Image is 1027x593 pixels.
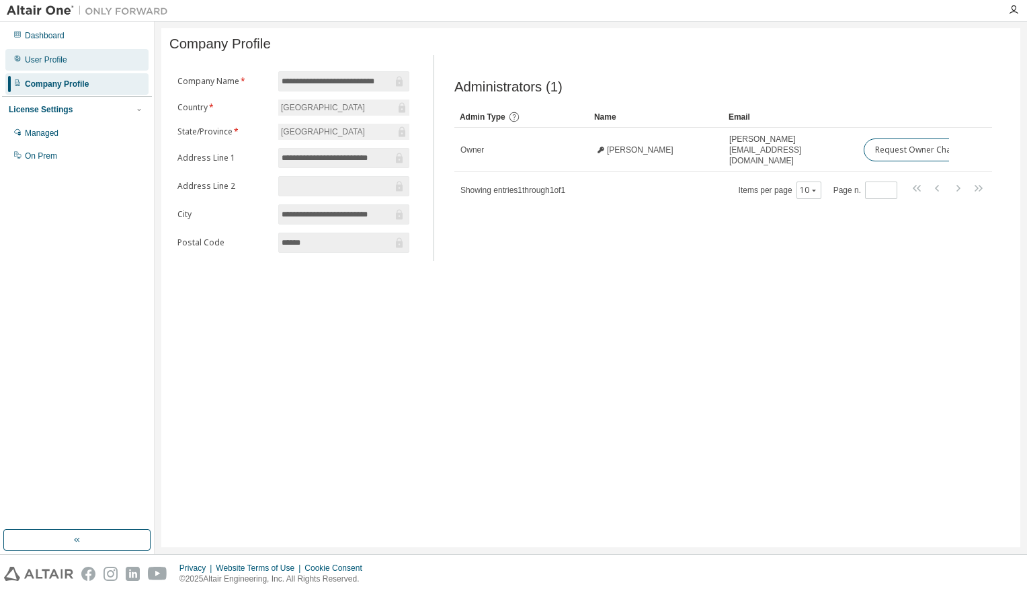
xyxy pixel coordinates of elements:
[25,30,65,41] div: Dashboard
[279,124,367,139] div: [GEOGRAPHIC_DATA]
[25,151,57,161] div: On Prem
[25,54,67,65] div: User Profile
[148,567,167,581] img: youtube.svg
[177,237,270,248] label: Postal Code
[304,563,370,574] div: Cookie Consent
[177,102,270,113] label: Country
[179,574,370,585] p: © 2025 Altair Engineering, Inc. All Rights Reserved.
[460,145,484,155] span: Owner
[4,567,73,581] img: altair_logo.svg
[25,128,58,139] div: Managed
[177,126,270,137] label: State/Province
[739,182,821,199] span: Items per page
[25,79,89,89] div: Company Profile
[179,563,216,574] div: Privacy
[729,106,852,128] div: Email
[833,182,897,199] span: Page n.
[7,4,175,17] img: Altair One
[454,79,563,95] span: Administrators (1)
[864,139,977,161] button: Request Owner Change
[9,104,73,115] div: License Settings
[169,36,271,52] span: Company Profile
[177,76,270,87] label: Company Name
[278,124,409,140] div: [GEOGRAPHIC_DATA]
[81,567,95,581] img: facebook.svg
[607,145,673,155] span: [PERSON_NAME]
[800,185,818,196] button: 10
[177,209,270,220] label: City
[278,100,409,116] div: [GEOGRAPHIC_DATA]
[104,567,118,581] img: instagram.svg
[460,112,505,122] span: Admin Type
[460,186,565,195] span: Showing entries 1 through 1 of 1
[126,567,140,581] img: linkedin.svg
[177,153,270,163] label: Address Line 1
[216,563,304,574] div: Website Terms of Use
[279,100,367,115] div: [GEOGRAPHIC_DATA]
[594,106,718,128] div: Name
[729,134,852,166] span: [PERSON_NAME][EMAIL_ADDRESS][DOMAIN_NAME]
[177,181,270,192] label: Address Line 2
